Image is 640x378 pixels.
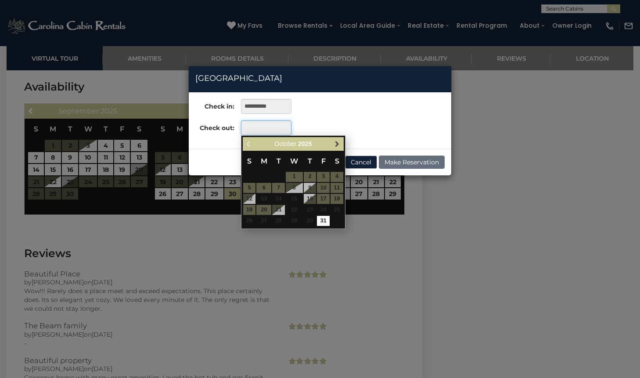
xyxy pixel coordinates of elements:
td: Checkout must be after start date [330,204,344,215]
label: Check in: [189,99,234,111]
h4: [GEOGRAPHIC_DATA] [195,73,445,84]
span: Tuesday [277,157,281,165]
span: 9 [304,183,316,193]
td: Checkout must be after start date [272,215,285,226]
td: Checkout must be after start date [285,215,303,226]
span: October [274,140,296,147]
span: 15 [286,194,302,204]
span: 26 [243,216,256,226]
span: Next [334,140,341,147]
td: Checkout must be after start date [285,204,303,215]
td: Checkout must be after start date [303,182,317,193]
td: Checkout must be after start date [256,215,272,226]
td: Checkout must be after start date [303,215,317,226]
span: 2025 [298,140,312,147]
span: 23 [304,205,316,215]
span: 22 [286,205,302,215]
td: Checkout must be after start date [285,193,303,204]
span: Wednesday [290,157,298,165]
td: Checkout must be after start date [256,193,272,204]
td: Checkout must be after start date [272,193,285,204]
a: Next [332,138,343,149]
span: 28 [272,216,285,226]
span: 13 [256,194,271,204]
span: 14 [272,194,285,204]
span: 24 [317,205,330,215]
button: Cancel [345,156,377,169]
span: 30 [304,216,316,226]
span: Thursday [308,157,312,165]
td: Checkout must be after start date [303,193,317,204]
span: Saturday [335,157,339,165]
button: Make Reservation [379,156,445,169]
span: Monday [261,157,267,165]
td: Checkout must be after start date [316,204,330,215]
td: Checkout must be after start date [243,215,256,226]
td: $556 [316,215,330,226]
span: Sunday [247,157,252,165]
a: 31 [317,216,330,226]
span: 27 [256,216,271,226]
span: 25 [331,205,343,215]
td: Checkout must be after start date [303,204,317,215]
span: 16 [304,194,316,204]
span: Friday [321,157,326,165]
label: Check out: [189,120,234,132]
span: 29 [286,216,302,226]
